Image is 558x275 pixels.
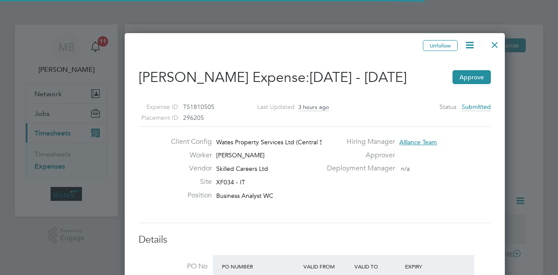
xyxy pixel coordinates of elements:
[245,102,295,112] label: Last Updated
[164,177,212,187] label: Site
[322,151,395,160] label: Approver
[220,258,301,274] div: PO Number
[401,165,410,173] span: n/a
[301,258,352,274] div: Valid From
[164,164,212,173] label: Vendor
[164,137,212,146] label: Client Config
[128,102,178,112] label: Expense ID
[128,112,178,123] label: Placement ID
[423,40,458,51] button: Unfollow
[216,151,265,159] span: [PERSON_NAME]
[298,103,329,111] span: 3 hours ago
[139,262,208,271] label: PO No
[322,137,395,146] label: Hiring Manager
[403,258,454,274] div: Expiry
[216,192,273,200] span: Business Analyst WC
[216,178,245,186] span: XF034 - IT
[399,138,437,146] span: Alliance Team
[139,68,491,87] h2: [PERSON_NAME] Expense:
[439,102,456,112] label: Status
[139,234,491,246] h3: Details
[322,164,395,173] label: Deployment Manager
[453,70,491,84] button: Approve
[216,165,268,173] span: Skilled Careers Ltd
[183,103,214,111] span: TS1810505
[310,69,407,86] span: [DATE] - [DATE]
[352,258,403,274] div: Valid To
[462,103,491,111] span: Submitted
[183,114,204,122] span: 296205
[164,191,212,200] label: Position
[164,151,212,160] label: Worker
[216,138,344,146] span: Wates Property Services Ltd (Central Services)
